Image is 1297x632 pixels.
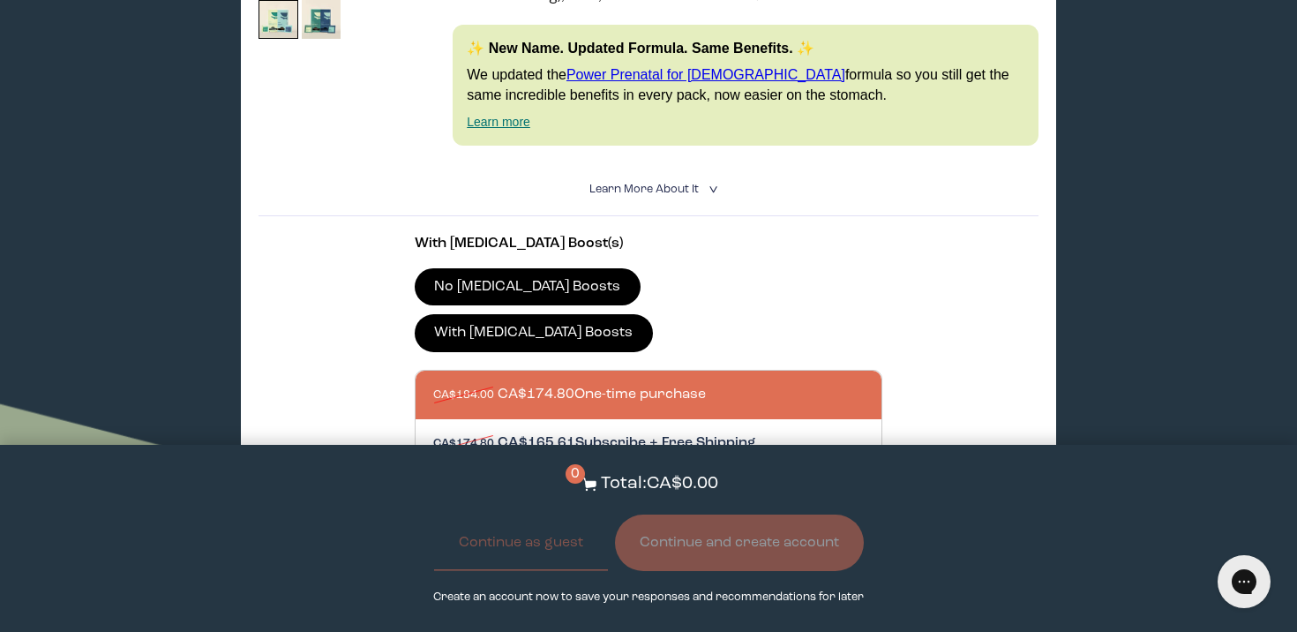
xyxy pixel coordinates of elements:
[467,65,1024,105] p: We updated the formula so you still get the same incredible benefits in every pack, now easier on...
[415,268,641,305] label: No [MEDICAL_DATA] Boosts
[589,184,699,195] span: Learn More About it
[589,181,708,198] summary: Learn More About it <
[467,115,530,129] a: Learn more
[467,41,814,56] strong: ✨ New Name. Updated Formula. Same Benefits. ✨
[415,314,653,351] label: With [MEDICAL_DATA] Boosts
[415,234,882,254] p: With [MEDICAL_DATA] Boost(s)
[601,471,718,497] p: Total: CA$0.00
[566,67,845,82] a: Power Prenatal for [DEMOGRAPHIC_DATA]
[1209,549,1279,614] iframe: Gorgias live chat messenger
[615,515,864,571] button: Continue and create account
[434,515,608,571] button: Continue as guest
[703,184,720,194] i: <
[433,589,864,606] p: Create an account now to save your responses and recommendations for later
[566,464,585,484] span: 0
